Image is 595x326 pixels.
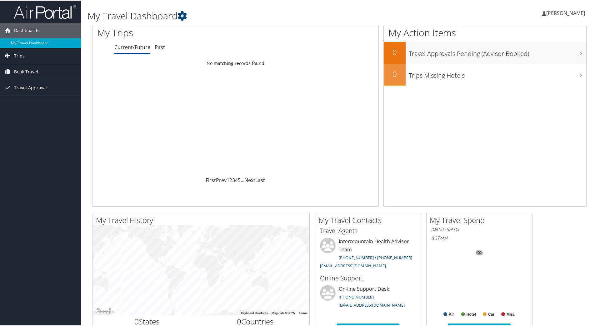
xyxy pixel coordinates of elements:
span: Trips [14,47,25,63]
a: 0Travel Approvals Pending (Advisor Booked) [384,41,586,63]
h3: Travel Agents [320,226,416,235]
h1: My Travel Dashboard [87,9,423,22]
a: Last [255,176,265,183]
h2: My Travel Spend [430,214,532,225]
a: [EMAIL_ADDRESS][DOMAIN_NAME] [320,262,386,268]
a: 5 [238,176,241,183]
h2: My Travel History [96,214,309,225]
a: Terms (opens in new tab) [299,311,307,314]
a: [EMAIL_ADDRESS][DOMAIN_NAME] [339,302,405,307]
text: Car [488,312,494,316]
h2: 0 [384,68,406,79]
span: 0 [237,316,241,326]
h2: 0 [384,46,406,57]
h6: Total [431,234,527,241]
h3: Online Support [320,273,416,282]
a: [PERSON_NAME] [542,3,591,22]
span: Travel Approval [14,79,47,95]
span: Book Travel [14,63,38,79]
a: [PHONE_NUMBER] [339,294,374,299]
li: On-line Support Desk [317,284,419,310]
span: Dashboards [14,22,39,38]
a: 2 [229,176,232,183]
a: Prev [216,176,227,183]
li: Intermountain Health Advisor Team [317,237,419,270]
h6: [DATE] - [DATE] [431,226,527,232]
h1: My Trips [97,26,255,39]
a: [PHONE_NUMBER] / [PHONE_NUMBER] [339,254,412,260]
tspan: 0% [477,250,482,254]
text: Hotel [467,312,476,316]
span: [PERSON_NAME] [546,9,585,16]
h3: Trips Missing Hotels [409,67,586,79]
span: … [241,176,244,183]
a: 1 [227,176,229,183]
a: Open this area in Google Maps (opens a new window) [94,307,115,315]
text: Misc [507,312,515,316]
h2: My Travel Contacts [318,214,421,225]
span: Map data ©2025 [272,311,295,314]
a: Next [244,176,255,183]
text: Air [449,312,454,316]
a: Current/Future [114,43,150,50]
a: First [206,176,216,183]
img: airportal-logo.png [14,4,76,19]
h3: Travel Approvals Pending (Advisor Booked) [409,46,586,57]
h1: My Action Items [384,26,586,39]
a: 4 [235,176,238,183]
span: 0 [134,316,139,326]
a: 0Trips Missing Hotels [384,63,586,85]
img: Google [94,307,115,315]
button: Keyboard shortcuts [241,310,268,315]
a: Past [155,43,165,50]
td: No matching records found [92,57,378,68]
a: 3 [232,176,235,183]
span: $0 [431,234,437,241]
